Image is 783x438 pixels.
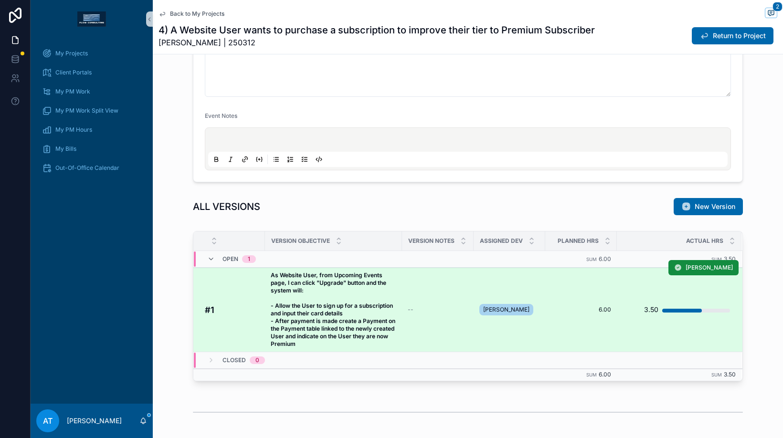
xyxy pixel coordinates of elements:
[483,306,529,313] span: [PERSON_NAME]
[479,302,540,317] a: [PERSON_NAME]
[772,2,783,11] span: 2
[55,145,76,153] span: My Bills
[551,306,611,313] a: 6.00
[558,237,599,245] span: Planned Hrs
[205,112,237,119] span: Event Notes
[55,126,92,134] span: My PM Hours
[43,415,53,427] span: AT
[55,107,118,115] span: My PM Work Split View
[711,372,722,377] small: Sum
[159,23,595,37] h1: 4) A Website User wants to purchase a subscription to improve their tier to Premium Subscriber
[271,237,330,245] span: Version Objective
[222,356,246,364] span: Closed
[255,356,259,364] div: 0
[36,159,147,177] a: Out-Of-Office Calendar
[170,10,224,18] span: Back to My Projects
[408,237,455,245] span: Version Notes
[271,271,397,347] strong: As Website User, from Upcoming Events page, I can click "Upgrade" button and the system will: - A...
[36,121,147,138] a: My PM Hours
[686,264,733,271] span: [PERSON_NAME]
[159,10,224,18] a: Back to My Projects
[36,83,147,100] a: My PM Work
[599,255,611,262] span: 6.00
[55,88,90,95] span: My PM Work
[724,371,736,378] span: 3.50
[55,50,88,57] span: My Projects
[599,371,611,378] span: 6.00
[271,271,396,348] a: As Website User, from Upcoming Events page, I can click "Upgrade" button and the system will: - A...
[695,202,735,211] span: New Version
[36,45,147,62] a: My Projects
[586,257,597,262] small: Sum
[205,303,259,316] a: #1
[36,102,147,119] a: My PM Work Split View
[480,237,523,245] span: Assigned Dev
[159,37,595,48] span: [PERSON_NAME] | 250312
[586,372,597,377] small: Sum
[67,416,122,426] p: [PERSON_NAME]
[408,306,413,313] span: --
[248,255,250,263] div: 1
[668,260,739,275] button: [PERSON_NAME]
[77,11,106,27] img: App logo
[713,31,766,41] span: Return to Project
[765,8,777,20] button: 2
[55,164,119,172] span: Out-Of-Office Calendar
[55,69,92,76] span: Client Portals
[222,255,238,263] span: Open
[617,300,730,319] a: 3.50
[36,140,147,157] a: My Bills
[644,300,658,319] div: 3.50
[36,64,147,81] a: Client Portals
[692,27,773,44] button: Return to Project
[31,38,153,189] div: scrollable content
[674,198,743,215] button: New Version
[193,200,260,213] h1: ALL VERSIONS
[408,306,468,313] a: --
